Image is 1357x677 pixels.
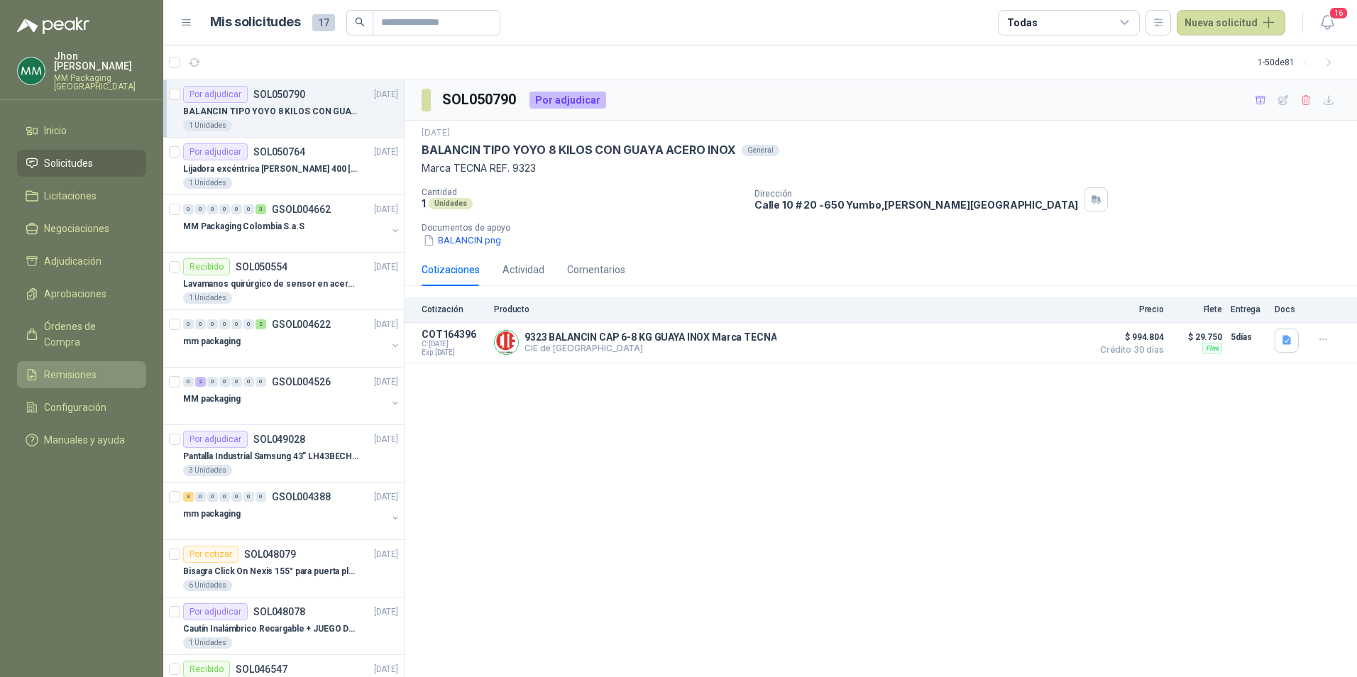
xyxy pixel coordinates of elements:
span: Aprobaciones [44,286,106,302]
p: GSOL004662 [272,204,331,214]
div: 0 [219,204,230,214]
p: Cantidad [422,187,743,197]
p: Lijadora excéntrica [PERSON_NAME] 400 [PERSON_NAME] gex 125-150 ave [183,163,360,176]
a: Por adjudicarSOL050764[DATE] Lijadora excéntrica [PERSON_NAME] 400 [PERSON_NAME] gex 125-150 ave1... [163,138,404,195]
div: 0 [219,377,230,387]
div: 2 [195,377,206,387]
div: Por adjudicar [183,86,248,103]
div: 1 Unidades [183,292,232,304]
p: GSOL004388 [272,492,331,502]
span: C: [DATE] [422,340,485,348]
p: Bisagra Click On Nexis 155° para puerta plegable Grass con base de montaje [183,565,360,578]
p: SOL050764 [253,147,305,157]
p: [DATE] [374,203,398,216]
p: Entrega [1231,304,1266,314]
p: Dirección [754,189,1078,199]
div: 0 [195,492,206,502]
p: [DATE] [374,88,398,101]
span: Exp: [DATE] [422,348,485,357]
a: Aprobaciones [17,280,146,307]
div: 0 [183,204,194,214]
button: Nueva solicitud [1177,10,1285,35]
div: 0 [207,492,218,502]
img: Company Logo [495,331,518,354]
a: Por cotizarSOL048079[DATE] Bisagra Click On Nexis 155° para puerta plegable Grass con base de mon... [163,540,404,598]
p: [DATE] [374,375,398,389]
div: 0 [207,377,218,387]
div: 0 [231,377,242,387]
a: Negociaciones [17,215,146,242]
div: Flex [1202,343,1222,354]
div: Por cotizar [183,546,238,563]
div: Por adjudicar [529,92,606,109]
p: Marca TECNA REF. 9323 [422,160,1340,176]
div: 1 Unidades [183,637,232,649]
a: Por adjudicarSOL048078[DATE] Cautín Inalámbrico Recargable + JUEGO DE PUNTAS1 Unidades [163,598,404,655]
p: SOL048079 [244,549,296,559]
div: 1 - 50 de 81 [1258,51,1340,74]
span: 16 [1329,6,1348,20]
a: Remisiones [17,361,146,388]
span: search [355,17,365,27]
div: 1 Unidades [183,120,232,131]
div: 3 [183,492,194,502]
p: mm packaging [183,507,241,521]
p: Flete [1172,304,1222,314]
p: [DATE] [374,433,398,446]
p: GSOL004526 [272,377,331,387]
div: Por adjudicar [183,143,248,160]
div: 0 [243,319,254,329]
div: 0 [243,377,254,387]
span: $ 994.804 [1093,329,1164,346]
div: 0 [219,492,230,502]
div: 0 [231,204,242,214]
a: Órdenes de Compra [17,313,146,356]
p: SOL050554 [236,262,287,272]
p: [DATE] [374,490,398,504]
p: [DATE] [374,605,398,619]
p: Precio [1093,304,1164,314]
a: Solicitudes [17,150,146,177]
span: Configuración [44,400,106,415]
div: 3 Unidades [183,465,232,476]
div: 0 [243,492,254,502]
a: 0 0 0 0 0 0 2 GSOL004622[DATE] mm packaging [183,316,401,361]
div: 0 [183,377,194,387]
span: 17 [312,14,335,31]
div: 3 [256,204,266,214]
p: [DATE] [374,663,398,676]
div: Por adjudicar [183,603,248,620]
p: [DATE] [374,548,398,561]
p: MM packaging [183,392,241,406]
p: CIE de [GEOGRAPHIC_DATA] [524,343,776,353]
p: Jhon [PERSON_NAME] [54,51,146,71]
p: MM Packaging Colombia S.a.S [183,220,304,233]
span: Crédito 30 días [1093,346,1164,354]
span: Órdenes de Compra [44,319,133,350]
a: Por adjudicarSOL049028[DATE] Pantalla Industrial Samsung 43” LH43BECHLGKXZL BE43C-H3 Unidades [163,425,404,483]
a: Manuales y ayuda [17,426,146,453]
a: Adjudicación [17,248,146,275]
p: SOL046547 [236,664,287,674]
p: BALANCIN TIPO YOYO 8 KILOS CON GUAYA ACERO INOX [183,105,360,119]
a: 0 2 0 0 0 0 0 GSOL004526[DATE] MM packaging [183,373,401,419]
div: 0 [195,204,206,214]
div: 0 [219,319,230,329]
div: Recibido [183,258,230,275]
span: Inicio [44,123,67,138]
p: SOL050790 [253,89,305,99]
a: Inicio [17,117,146,144]
p: [DATE] [374,145,398,159]
a: RecibidoSOL050554[DATE] Lavamanos quirúrgico de sensor en acero referencia TLS-131 Unidades [163,253,404,310]
p: 9323 BALANCIN CAP 6-8 KG GUAYA INOX Marca TECNA [524,331,776,343]
div: 0 [207,204,218,214]
div: 0 [243,204,254,214]
span: Remisiones [44,367,97,382]
p: mm packaging [183,335,241,348]
div: 0 [231,492,242,502]
div: Comentarios [567,262,625,277]
div: 0 [207,319,218,329]
h1: Mis solicitudes [210,12,301,33]
button: 16 [1314,10,1340,35]
p: MM Packaging [GEOGRAPHIC_DATA] [54,74,146,91]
